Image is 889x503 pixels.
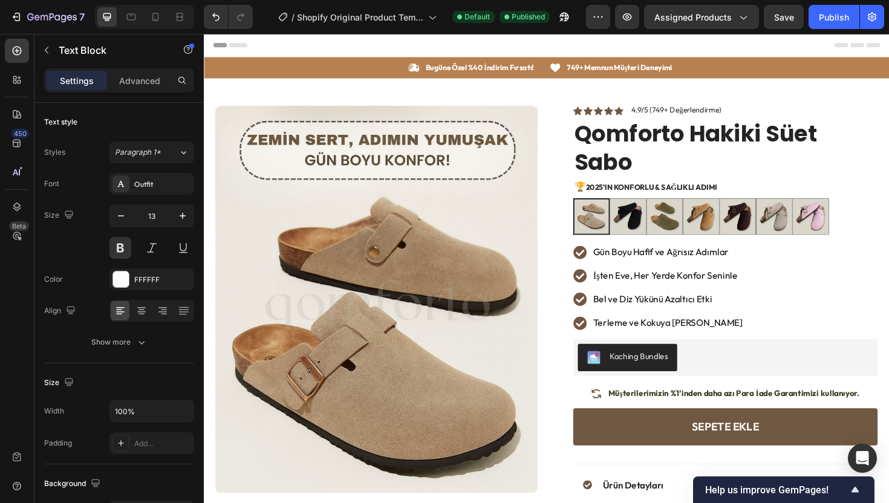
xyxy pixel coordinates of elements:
div: Align [44,303,78,319]
span: İşten Eve, Her Yerde Konfor Seninle [412,250,565,262]
button: Kaching Bundles [396,328,501,357]
p: Ürün Detayları [423,472,487,484]
div: Size [44,375,76,391]
p: Text Block [59,43,161,57]
span: Terleme ve Kokuya [PERSON_NAME] [412,300,570,312]
button: Save [764,5,804,29]
div: Publish [819,11,849,24]
div: Size [44,207,76,224]
button: Assigned Products [644,5,759,29]
strong: 2025’in Konforlu & Sağlıklı Adımı [405,157,544,167]
div: Background [44,476,103,492]
button: 7 [5,5,90,29]
img: KachingBundles.png [406,336,420,350]
p: 4.9/5 (749+ Değerlendirme) [453,76,549,86]
button: Publish [809,5,859,29]
button: Show survey - Help us improve GemPages! [705,482,862,497]
span: Published [512,11,545,22]
p: 7 [79,10,85,24]
iframe: Design area [204,34,889,503]
div: Undo/Redo [204,5,253,29]
button: Paragraph 1* [109,141,194,163]
strong: Müşterilerimizin %1’inden daha azı Para İade Garantimizi kullanıyor. [428,375,694,386]
span: Bel ve Diz Yükünü Azaltıcı Etki [412,274,538,287]
div: Open Intercom Messenger [848,444,877,473]
div: 450 [11,129,29,138]
span: Save [774,12,794,22]
span: Paragraph 1* [115,147,161,158]
p: Settings [60,74,94,87]
h1: Qomforto Hakiki Süet Sabo [391,89,714,153]
span: Assigned Products [654,11,732,24]
div: FFFFFF [134,274,191,285]
div: Text style [44,117,77,128]
span: Shopify Original Product Template [297,11,423,24]
div: Show more [91,336,148,348]
button: SEPETE EKLE [391,397,714,436]
div: Font [44,178,59,189]
span: Default [464,11,490,22]
p: Advanced [119,74,160,87]
span: Gün Boyu Hafif ve Ağrısız Adımlar [412,225,556,237]
span: Help us improve GemPages! [705,484,848,496]
div: Width [44,406,64,417]
input: Auto [110,400,194,422]
div: Beta [9,221,29,231]
div: Padding [44,438,72,449]
div: SEPETE EKLE [517,409,588,424]
div: Add... [134,438,191,449]
div: Styles [44,147,65,158]
div: Outfit [134,179,191,190]
div: Kaching Bundles [430,336,492,348]
div: Color [44,274,63,285]
span: / [291,11,295,24]
span: 🏆 [392,155,405,167]
button: Show more [44,331,194,353]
